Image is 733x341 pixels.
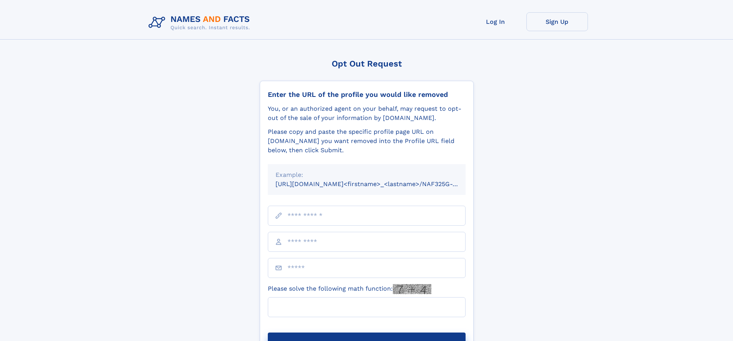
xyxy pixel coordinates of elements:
[268,104,466,123] div: You, or an authorized agent on your behalf, may request to opt-out of the sale of your informatio...
[260,59,474,68] div: Opt Out Request
[276,180,480,188] small: [URL][DOMAIN_NAME]<firstname>_<lastname>/NAF325G-xxxxxxxx
[276,170,458,180] div: Example:
[268,90,466,99] div: Enter the URL of the profile you would like removed
[268,284,431,294] label: Please solve the following math function:
[145,12,256,33] img: Logo Names and Facts
[268,127,466,155] div: Please copy and paste the specific profile page URL on [DOMAIN_NAME] you want removed into the Pr...
[526,12,588,31] a: Sign Up
[465,12,526,31] a: Log In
